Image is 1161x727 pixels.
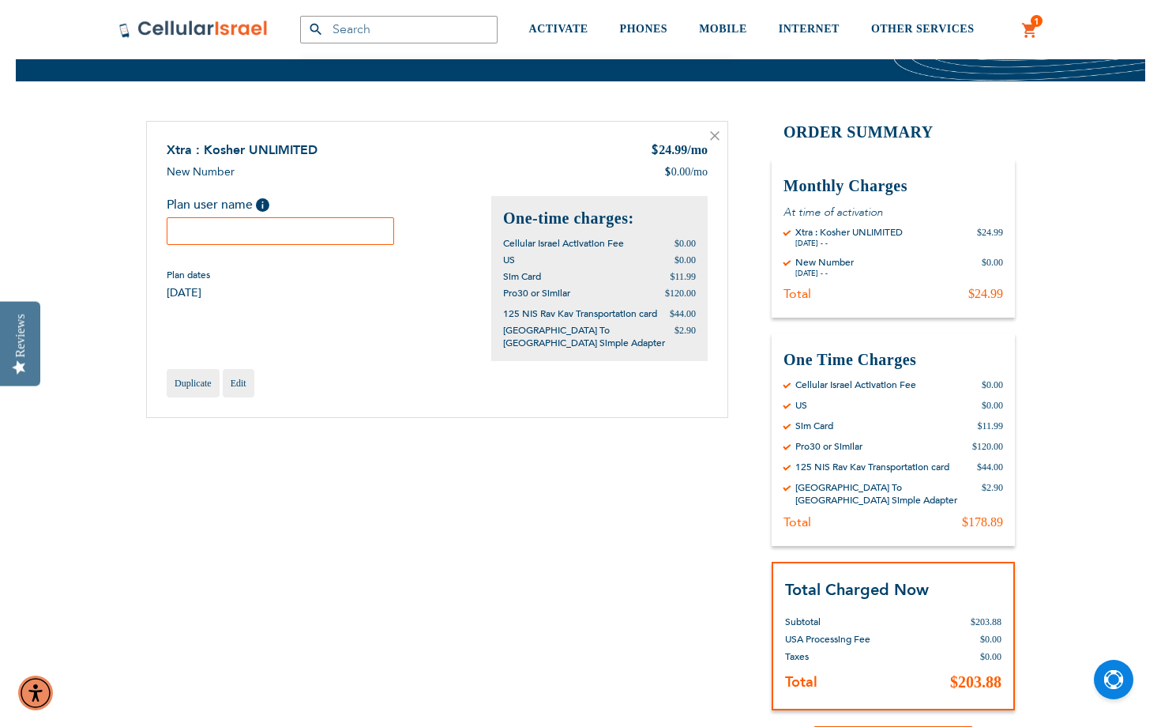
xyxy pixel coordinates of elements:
div: $2.90 [982,481,1003,507]
div: Pro30 or Similar [795,440,862,453]
a: 1 [1021,21,1039,40]
div: Total [783,286,811,302]
span: 1 [1034,15,1039,28]
span: Plan dates [167,269,210,281]
div: Sim Card [795,420,833,432]
div: $0.00 [982,399,1003,412]
span: /mo [687,143,708,156]
div: New Number [795,256,854,269]
div: Xtra : Kosher UNLIMITED [795,226,903,239]
div: 0.00 [664,164,708,180]
span: Pro30 or Similar [503,287,570,299]
span: Edit [231,378,246,389]
div: $0.00 [982,379,1003,391]
span: ACTIVATE [529,23,588,35]
input: Search [300,16,498,43]
a: Xtra : Kosher UNLIMITED [167,141,317,159]
div: $24.99 [968,286,1003,302]
span: $0.00 [980,634,1001,645]
div: $0.00 [982,256,1003,278]
h3: One Time Charges [783,349,1003,371]
a: Edit [223,369,254,397]
span: $120.00 [665,288,696,299]
h2: Order Summary [772,121,1015,144]
div: 125 NIS Rav Kav Transportation card [795,461,949,473]
span: INTERNET [779,23,840,35]
span: Sim Card [503,270,541,283]
img: Cellular Israel Logo [118,20,269,39]
div: $44.00 [977,461,1003,473]
span: 125 NIS Rav Kav Transportation card [503,307,657,320]
span: $ [664,164,671,180]
span: $0.00 [674,238,696,249]
p: At time of activation [783,205,1003,220]
span: $0.00 [980,651,1001,662]
div: [DATE] - - [795,239,903,248]
div: US [795,399,807,412]
span: /mo [690,164,708,180]
span: USA Processing Fee [785,633,870,646]
span: $ [651,142,659,160]
a: Duplicate [167,369,220,397]
span: $44.00 [670,308,696,319]
span: Cellular Israel Activation Fee [503,237,624,250]
div: $11.99 [977,420,1003,432]
strong: Total Charged Now [785,579,929,601]
div: Reviews [13,314,28,357]
span: Duplicate [175,378,212,389]
span: Plan user name [167,196,253,213]
div: Accessibility Menu [18,676,53,710]
span: Help [256,198,269,212]
span: MOBILE [699,23,747,35]
span: $0.00 [674,254,696,266]
span: PHONES [620,23,668,35]
th: Taxes [785,648,920,665]
span: US [503,254,515,266]
div: $24.99 [977,226,1003,248]
span: [DATE] [167,285,210,300]
h3: Monthly Charges [783,175,1003,197]
div: [DATE] - - [795,269,854,278]
div: $178.89 [962,514,1003,530]
strong: Total [785,672,817,692]
th: Subtotal [785,601,920,631]
span: [GEOGRAPHIC_DATA] To [GEOGRAPHIC_DATA] Simple Adapter [503,324,665,349]
div: Cellular Israel Activation Fee [795,379,916,391]
div: [GEOGRAPHIC_DATA] To [GEOGRAPHIC_DATA] Simple Adapter [795,481,970,507]
span: $2.90 [674,325,696,336]
span: OTHER SERVICES [871,23,975,35]
div: $120.00 [972,440,1003,453]
div: 24.99 [651,141,708,160]
div: Total [783,514,811,530]
span: $11.99 [670,271,696,282]
span: $203.88 [950,673,1001,691]
h2: One-time charges: [503,208,696,229]
span: New Number [167,164,235,179]
span: $203.88 [971,616,1001,627]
